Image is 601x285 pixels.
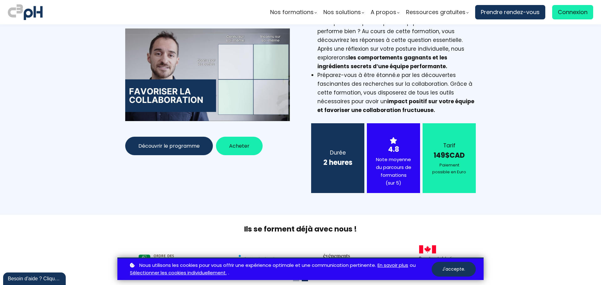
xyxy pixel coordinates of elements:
[481,8,540,17] span: Prendre rendez-vous
[229,142,249,150] span: Acheter
[406,8,465,17] span: Ressources gratuites
[323,8,361,17] span: Nos solutions
[552,5,593,19] a: Connexion
[139,262,376,269] span: Nous utilisons les cookies pour vous offrir une expérience optimale et une communication pertinente.
[139,255,186,267] img: a47e6b12867916b6a4438ee949f1e672.png
[434,150,465,160] strong: 149$CAD
[558,8,588,17] span: Connexion
[432,262,476,277] button: J'accepte.
[317,71,476,115] li: Préparez-vous à être étonné.e par les découvertes fascinantes des recherches sur la collaboration...
[216,137,263,155] button: Acheter
[270,8,314,17] span: Nos formations
[128,262,432,277] p: ou .
[319,148,357,157] div: Durée
[3,271,67,285] iframe: chat widget
[430,141,468,150] div: Tarif
[125,137,213,155] button: Découvrir le programme
[8,3,43,21] img: logo C3PH
[317,54,447,70] strong: les comportements gagnants et les ingrédients secrets d’une équipe performante.
[475,5,545,19] a: Prendre rendez-vous
[138,142,200,150] span: Découvrir le programme
[388,145,399,154] strong: 4.8
[130,269,227,277] a: Sélectionner les cookies individuellement.
[317,98,474,114] strong: impact positif sur votre équipe et favoriser une collaboration fructueuse.
[375,179,412,187] div: (sur 5)
[371,8,396,17] span: A propos
[317,18,476,71] li: Mais qu’est-ce qui fait qu’une équipe collabore et performe bien ? Au cours de cette formation, v...
[323,158,352,167] b: 2 heures
[234,255,275,267] img: 2bf8785f3860482eccf19e7ef0546d2e.png
[323,253,370,268] img: 11df4bfa2365b0fd44dbb0cd08eb3630.png
[375,156,412,187] div: Note moyenne du parcours de formations
[117,224,484,234] h2: Ils se forment déjà avec nous !
[419,245,459,276] img: 8b82441872cb63e7a47c2395148b8385.png
[378,262,408,269] a: En savoir plus
[430,162,468,176] div: Paiement possible en Euro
